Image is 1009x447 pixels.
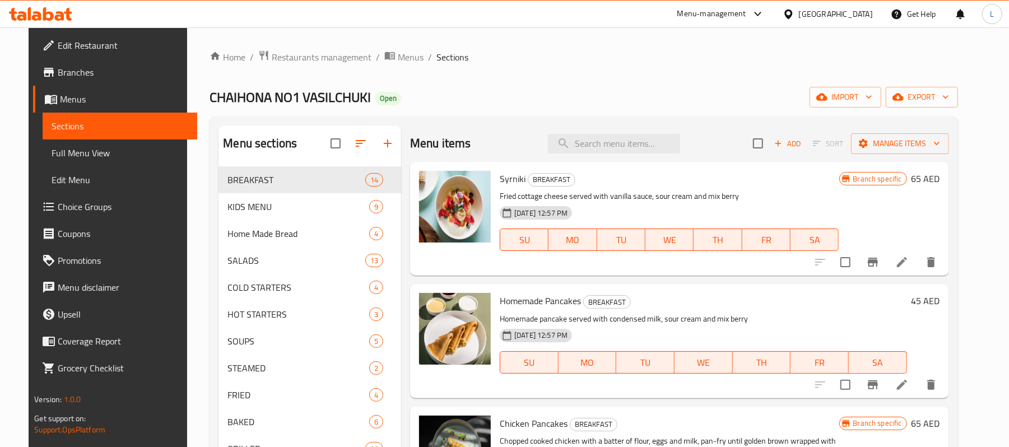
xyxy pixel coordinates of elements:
[795,355,844,371] span: FR
[548,134,680,153] input: search
[370,417,383,427] span: 6
[770,135,806,152] button: Add
[410,135,471,152] h2: Menu items
[258,50,371,64] a: Restaurants management
[559,351,617,374] button: MO
[227,254,365,267] div: SALADS
[895,255,909,269] a: Edit menu item
[218,355,401,381] div: STEAMED2
[370,229,383,239] span: 4
[553,232,592,248] span: MO
[819,90,872,104] span: import
[860,137,940,151] span: Manage items
[849,174,906,184] span: Branch specific
[650,232,689,248] span: WE
[223,135,297,152] h2: Menu sections
[52,146,188,160] span: Full Menu View
[218,274,401,301] div: COLD STARTERS4
[52,173,188,187] span: Edit Menu
[384,50,424,64] a: Menus
[218,247,401,274] div: SALADS13
[370,282,383,293] span: 4
[375,94,401,103] span: Open
[374,130,401,157] button: Add section
[895,90,949,104] span: export
[33,59,197,86] a: Branches
[227,415,369,429] span: BAKED
[366,175,383,185] span: 14
[58,66,188,79] span: Branches
[773,137,803,150] span: Add
[849,351,907,374] button: SA
[990,8,994,20] span: L
[33,301,197,328] a: Upsell
[218,220,401,247] div: Home Made Bread4
[218,166,401,193] div: BREAKFAST14
[58,227,188,240] span: Coupons
[43,166,197,193] a: Edit Menu
[369,281,383,294] div: items
[227,388,369,402] span: FRIED
[250,50,254,64] li: /
[912,416,940,431] h6: 65 AED
[895,378,909,392] a: Edit menu item
[918,249,945,276] button: delete
[795,232,834,248] span: SA
[365,173,383,187] div: items
[227,227,369,240] span: Home Made Bread
[33,274,197,301] a: Menu disclaimer
[563,355,612,371] span: MO
[324,132,347,155] span: Select all sections
[52,119,188,133] span: Sections
[500,351,559,374] button: SU
[366,255,383,266] span: 13
[851,133,949,154] button: Manage items
[834,373,857,397] span: Select to update
[679,355,728,371] span: WE
[369,361,383,375] div: items
[64,392,81,407] span: 1.0.0
[218,301,401,328] div: HOT STARTERS3
[376,50,380,64] li: /
[58,200,188,213] span: Choice Groups
[370,309,383,320] span: 3
[500,292,581,309] span: Homemade Pancakes
[227,281,369,294] div: COLD STARTERS
[58,308,188,321] span: Upsell
[370,363,383,374] span: 2
[33,86,197,113] a: Menus
[365,254,383,267] div: items
[210,50,957,64] nav: breadcrumb
[58,254,188,267] span: Promotions
[849,418,906,429] span: Branch specific
[210,50,245,64] a: Home
[510,208,572,218] span: [DATE] 12:57 PM
[500,415,568,432] span: Chicken Pancakes
[370,336,383,347] span: 5
[505,355,554,371] span: SU
[369,227,383,240] div: items
[33,32,197,59] a: Edit Restaurant
[621,355,670,371] span: TU
[34,392,62,407] span: Version:
[733,351,791,374] button: TH
[58,361,188,375] span: Grocery Checklist
[347,130,374,157] span: Sort sections
[369,308,383,321] div: items
[597,229,645,251] button: TU
[677,7,746,21] div: Menu-management
[747,232,786,248] span: FR
[834,250,857,274] span: Select to update
[742,229,791,251] button: FR
[33,247,197,274] a: Promotions
[500,229,548,251] button: SU
[616,351,675,374] button: TU
[912,293,940,309] h6: 45 AED
[806,135,851,152] span: Select section first
[227,200,369,213] span: KIDS MENU
[528,173,575,187] div: BREAKFAST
